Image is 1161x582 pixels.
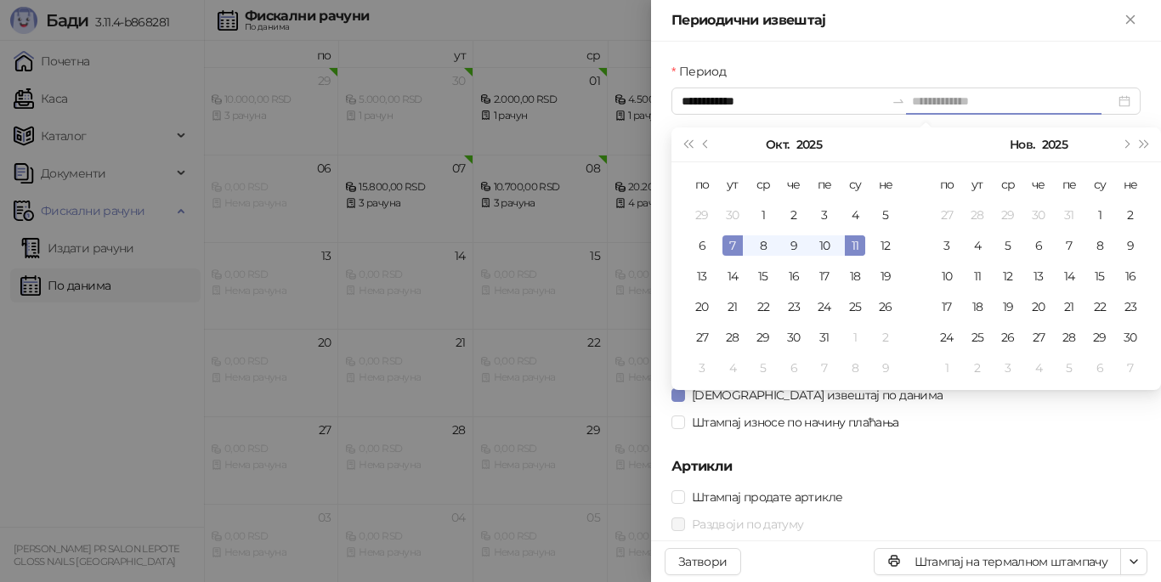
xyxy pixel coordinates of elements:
div: 12 [875,235,896,256]
td: 2025-12-05 [1054,353,1085,383]
td: 2025-10-31 [809,322,840,353]
button: Изабери годину [1042,127,1068,161]
th: не [870,169,901,200]
td: 2025-10-21 [717,291,748,322]
td: 2025-12-06 [1085,353,1115,383]
th: по [687,169,717,200]
div: 12 [998,266,1018,286]
button: Затвори [665,548,741,575]
th: че [779,169,809,200]
div: 5 [875,205,896,225]
div: 21 [722,297,743,317]
td: 2025-11-22 [1085,291,1115,322]
div: 1 [845,327,865,348]
td: 2025-10-05 [870,200,901,230]
div: 22 [1090,297,1110,317]
div: 28 [967,205,988,225]
td: 2025-11-15 [1085,261,1115,291]
div: 5 [998,235,1018,256]
td: 2025-11-16 [1115,261,1146,291]
th: пе [1054,169,1085,200]
span: to [892,94,905,108]
div: 14 [1059,266,1079,286]
div: 9 [1120,235,1141,256]
div: 27 [1028,327,1049,348]
td: 2025-11-11 [962,261,993,291]
div: 6 [1090,358,1110,378]
div: 29 [1090,327,1110,348]
td: 2025-10-02 [779,200,809,230]
td: 2025-11-23 [1115,291,1146,322]
td: 2025-10-10 [809,230,840,261]
div: 7 [1120,358,1141,378]
div: 27 [937,205,957,225]
td: 2025-11-01 [1085,200,1115,230]
td: 2025-12-04 [1023,353,1054,383]
button: Следећа година (Control + right) [1136,127,1154,161]
td: 2025-10-28 [717,322,748,353]
td: 2025-10-04 [840,200,870,230]
button: Изабери годину [796,127,822,161]
td: 2025-11-24 [932,322,962,353]
td: 2025-10-18 [840,261,870,291]
td: 2025-11-05 [748,353,779,383]
div: 22 [753,297,773,317]
div: 19 [875,266,896,286]
td: 2025-12-03 [993,353,1023,383]
td: 2025-12-01 [932,353,962,383]
td: 2025-10-31 [1054,200,1085,230]
td: 2025-10-12 [870,230,901,261]
td: 2025-11-09 [870,353,901,383]
div: 13 [1028,266,1049,286]
button: Претходна година (Control + left) [678,127,697,161]
div: 29 [692,205,712,225]
td: 2025-10-11 [840,230,870,261]
div: 25 [967,327,988,348]
td: 2025-10-19 [870,261,901,291]
td: 2025-12-02 [962,353,993,383]
td: 2025-10-26 [870,291,901,322]
span: [DEMOGRAPHIC_DATA] извештај по данима [685,386,949,404]
td: 2025-10-22 [748,291,779,322]
div: 30 [784,327,804,348]
td: 2025-11-08 [1085,230,1115,261]
td: 2025-11-13 [1023,261,1054,291]
td: 2025-11-06 [779,353,809,383]
td: 2025-10-01 [748,200,779,230]
div: 7 [814,358,835,378]
td: 2025-11-18 [962,291,993,322]
td: 2025-11-26 [993,322,1023,353]
td: 2025-10-15 [748,261,779,291]
td: 2025-11-08 [840,353,870,383]
div: 2 [784,205,804,225]
h5: Артикли [671,456,1141,477]
td: 2025-11-14 [1054,261,1085,291]
td: 2025-10-03 [809,200,840,230]
td: 2025-10-08 [748,230,779,261]
div: 2 [1120,205,1141,225]
td: 2025-12-07 [1115,353,1146,383]
div: 29 [998,205,1018,225]
td: 2025-11-19 [993,291,1023,322]
div: 4 [967,235,988,256]
td: 2025-10-30 [1023,200,1054,230]
td: 2025-10-27 [932,200,962,230]
div: 3 [998,358,1018,378]
td: 2025-11-17 [932,291,962,322]
td: 2025-11-28 [1054,322,1085,353]
td: 2025-11-01 [840,322,870,353]
td: 2025-09-29 [687,200,717,230]
td: 2025-10-14 [717,261,748,291]
td: 2025-11-03 [687,353,717,383]
div: 18 [967,297,988,317]
span: Штампај продате артикле [685,488,849,506]
div: 6 [692,235,712,256]
td: 2025-10-13 [687,261,717,291]
div: 4 [1028,358,1049,378]
div: 4 [845,205,865,225]
div: 8 [845,358,865,378]
div: 2 [875,327,896,348]
td: 2025-11-29 [1085,322,1115,353]
div: Периодични извештај [671,10,1120,31]
td: 2025-11-21 [1054,291,1085,322]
